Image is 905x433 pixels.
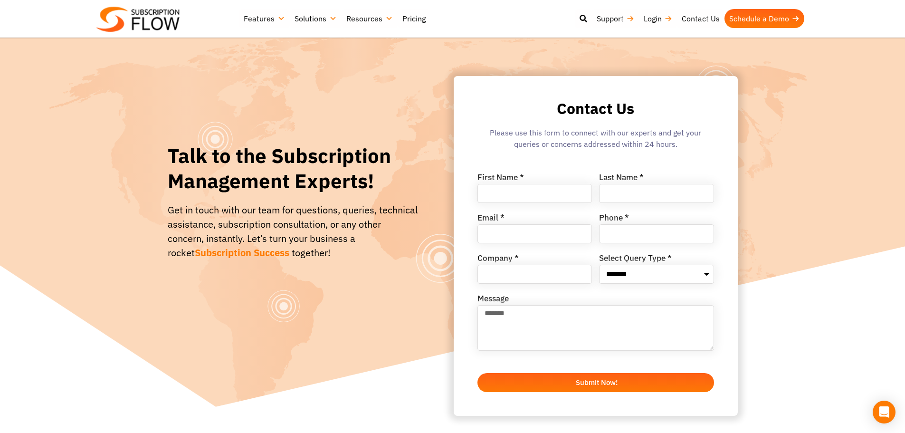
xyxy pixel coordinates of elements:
img: Subscriptionflow [96,7,180,32]
div: Please use this form to connect with our experts and get your queries or concerns addressed withi... [477,127,714,154]
a: Resources [342,9,398,28]
h1: Talk to the Subscription Management Experts! [168,144,418,193]
span: Subscription Success [195,246,289,259]
a: Solutions [290,9,342,28]
label: Last Name * [599,173,644,184]
a: Contact Us [677,9,724,28]
label: Phone * [599,214,629,224]
label: Message [477,295,509,305]
a: Pricing [398,9,430,28]
button: Submit Now! [477,373,714,392]
a: Login [639,9,677,28]
a: Schedule a Demo [724,9,804,28]
div: Open Intercom Messenger [873,401,895,423]
label: Company * [477,254,519,265]
label: Email * [477,214,505,224]
div: Get in touch with our team for questions, queries, technical assistance, subscription consultatio... [168,203,418,260]
a: Features [239,9,290,28]
a: Support [592,9,639,28]
span: Submit Now! [576,379,618,386]
label: Select Query Type * [599,254,672,265]
h2: Contact Us [477,100,714,117]
label: First Name * [477,173,524,184]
